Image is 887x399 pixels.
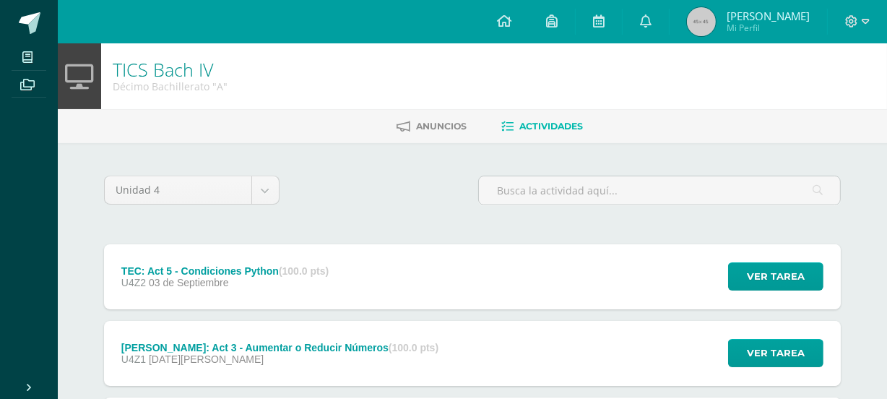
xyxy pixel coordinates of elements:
span: U4Z1 [121,353,146,365]
span: Ver tarea [747,340,805,366]
span: 03 de Septiembre [149,277,229,288]
button: Ver tarea [728,339,823,367]
a: Unidad 4 [105,176,279,204]
button: Ver tarea [728,262,823,291]
span: U4Z2 [121,277,146,288]
a: Anuncios [397,115,467,138]
a: TICS Bach IV [113,57,214,82]
div: Décimo Bachillerato 'A' [113,80,228,93]
h1: TICS Bach IV [113,59,228,80]
strong: (100.0 pts) [279,265,329,277]
span: Ver tarea [747,263,805,290]
span: [DATE][PERSON_NAME] [149,353,264,365]
input: Busca la actividad aquí... [479,176,840,205]
span: Anuncios [416,121,467,132]
span: Actividades [519,121,583,132]
span: Unidad 4 [116,176,241,204]
span: Mi Perfil [727,22,810,34]
a: Actividades [501,115,583,138]
strong: (100.0 pts) [389,342,438,353]
div: TEC: Act 5 - Condiciones Python [121,265,329,277]
img: 45x45 [687,7,716,36]
span: [PERSON_NAME] [727,9,810,23]
div: [PERSON_NAME]: Act 3 - Aumentar o Reducir Números [121,342,438,353]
